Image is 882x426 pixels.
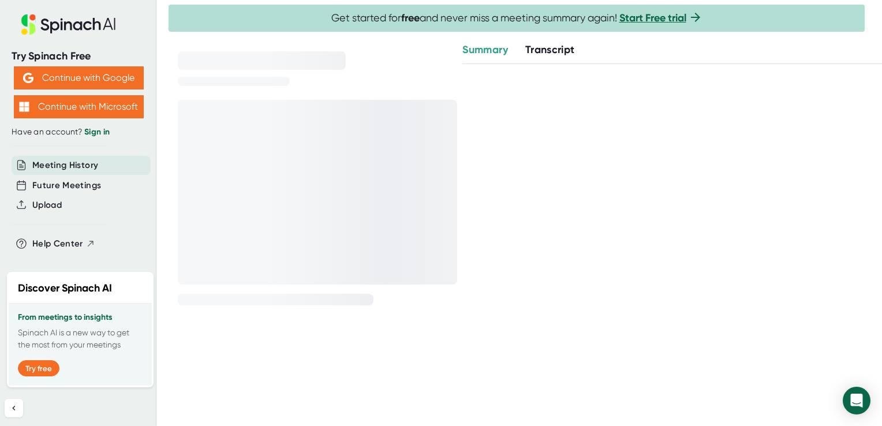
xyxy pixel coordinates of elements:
div: Have an account? [12,127,145,137]
button: Future Meetings [32,179,101,192]
b: free [401,12,420,24]
div: Open Intercom Messenger [843,387,870,414]
p: Spinach AI is a new way to get the most from your meetings [18,327,143,351]
button: Meeting History [32,159,98,172]
button: Upload [32,199,62,212]
button: Summary [462,42,507,58]
div: Try Spinach Free [12,50,145,63]
h2: Discover Spinach AI [18,281,112,296]
button: Continue with Google [14,66,144,89]
button: Try free [18,360,59,376]
span: Help Center [32,237,83,251]
h3: From meetings to insights [18,313,143,322]
img: Aehbyd4JwY73AAAAAElFTkSuQmCC [23,73,33,83]
button: Continue with Microsoft [14,95,144,118]
button: Collapse sidebar [5,399,23,417]
button: Help Center [32,237,95,251]
span: Summary [462,43,507,56]
span: Get started for and never miss a meeting summary again! [331,12,702,25]
a: Start Free trial [619,12,686,24]
span: Transcript [525,43,575,56]
button: Transcript [525,42,575,58]
a: Sign in [84,127,110,137]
